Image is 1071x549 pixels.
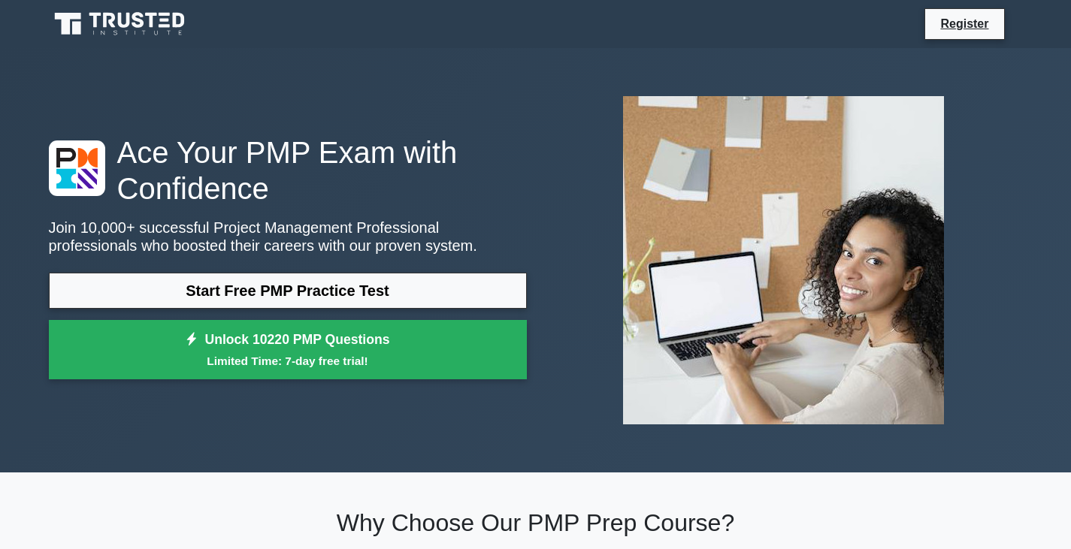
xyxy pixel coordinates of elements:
h2: Why Choose Our PMP Prep Course? [49,508,1023,537]
p: Join 10,000+ successful Project Management Professional professionals who boosted their careers w... [49,219,527,255]
a: Register [931,14,997,33]
h1: Ace Your PMP Exam with Confidence [49,134,527,207]
a: Start Free PMP Practice Test [49,273,527,309]
a: Unlock 10220 PMP QuestionsLimited Time: 7-day free trial! [49,320,527,380]
small: Limited Time: 7-day free trial! [68,352,508,370]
